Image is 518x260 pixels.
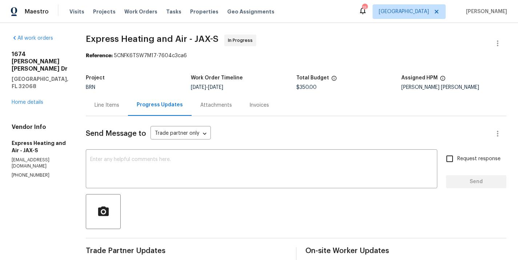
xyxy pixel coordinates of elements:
[208,85,223,90] span: [DATE]
[12,100,43,105] a: Home details
[191,85,223,90] span: -
[228,37,256,44] span: In Progress
[457,155,501,163] span: Request response
[86,53,113,58] b: Reference:
[296,85,317,90] span: $350.00
[12,157,68,169] p: [EMAIL_ADDRESS][DOMAIN_NAME]
[12,51,68,72] h2: 1674 [PERSON_NAME] [PERSON_NAME] Dr
[166,9,181,14] span: Tasks
[249,102,269,109] div: Invoices
[12,75,68,90] h5: [GEOGRAPHIC_DATA], FL 32068
[137,101,183,109] div: Progress Updates
[191,75,243,80] h5: Work Order Timeline
[305,247,507,255] span: On-site Worker Updates
[86,85,95,90] span: BRN
[227,8,274,15] span: Geo Assignments
[200,102,232,109] div: Attachments
[25,8,49,15] span: Maestro
[190,8,218,15] span: Properties
[86,247,287,255] span: Trade Partner Updates
[12,36,53,41] a: All work orders
[95,102,119,109] div: Line Items
[440,75,446,85] span: The hpm assigned to this work order.
[12,123,68,131] h4: Vendor Info
[401,85,506,90] div: [PERSON_NAME] [PERSON_NAME]
[69,8,84,15] span: Visits
[86,75,105,80] h5: Project
[12,172,68,178] p: [PHONE_NUMBER]
[191,85,206,90] span: [DATE]
[124,8,157,15] span: Work Orders
[401,75,438,80] h5: Assigned HPM
[86,130,146,137] span: Send Message to
[296,75,329,80] h5: Total Budget
[86,35,218,43] span: Express Heating and Air - JAX-S
[93,8,116,15] span: Projects
[12,139,68,154] h5: Express Heating and Air - JAX-S
[150,128,211,140] div: Trade partner only
[331,75,337,85] span: The total cost of line items that have been proposed by Opendoor. This sum includes line items th...
[463,8,507,15] span: [PERSON_NAME]
[86,52,506,59] div: 5CNFK6TSW7M17-7604c3ca6
[362,4,367,12] div: 15
[379,8,429,15] span: [GEOGRAPHIC_DATA]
